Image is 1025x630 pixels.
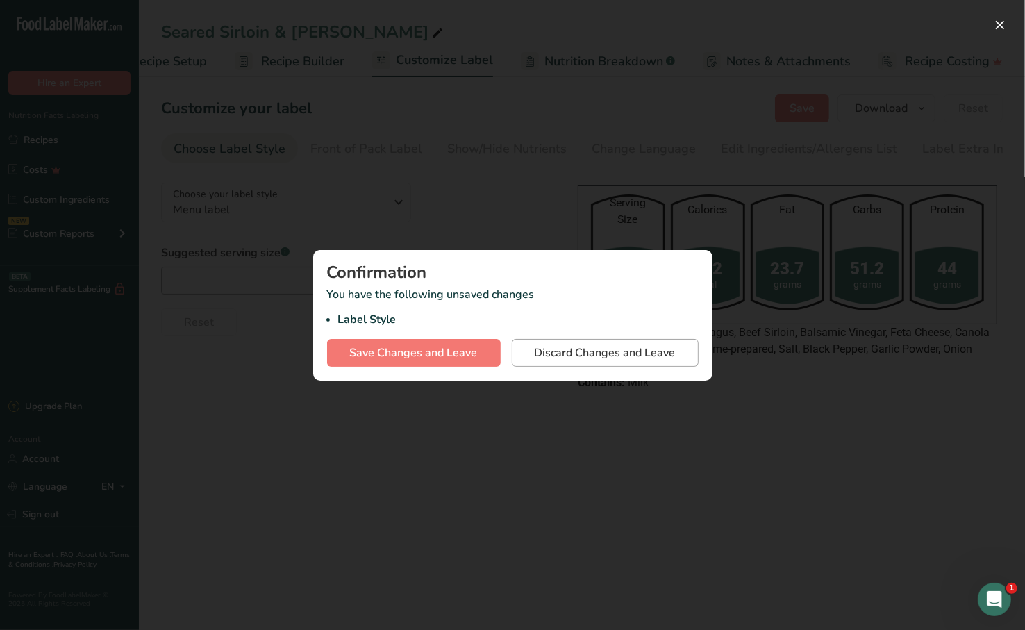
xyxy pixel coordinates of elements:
[338,311,699,328] li: Label Style
[327,286,699,328] p: You have the following unsaved changes
[535,345,676,361] span: Discard Changes and Leave
[1006,583,1017,594] span: 1
[350,345,478,361] span: Save Changes and Leave
[978,583,1011,616] iframe: Intercom live chat
[512,339,699,367] button: Discard Changes and Leave
[327,339,501,367] button: Save Changes and Leave
[327,264,699,281] div: Confirmation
